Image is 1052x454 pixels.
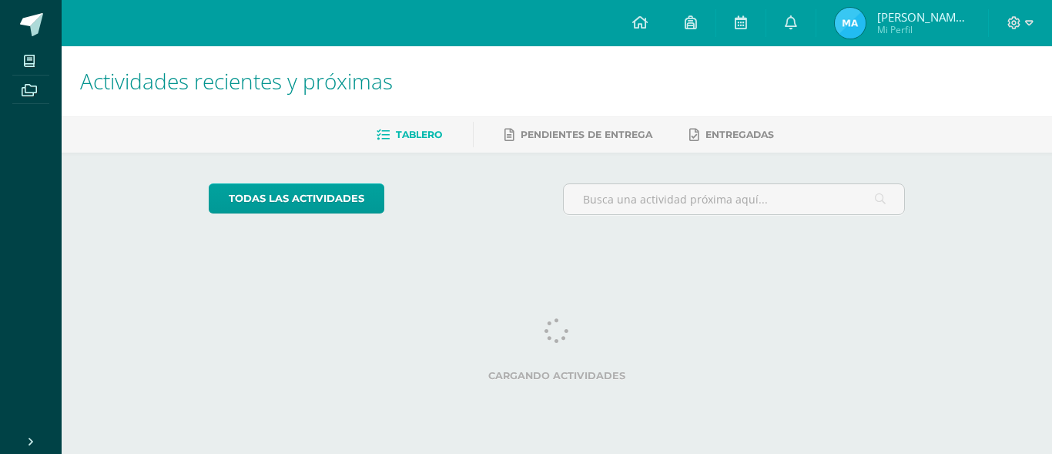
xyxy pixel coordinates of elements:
[521,129,652,140] span: Pendientes de entrega
[396,129,442,140] span: Tablero
[80,66,393,96] span: Actividades recientes y próximas
[209,183,384,214] a: todas las Actividades
[705,129,774,140] span: Entregadas
[504,123,652,147] a: Pendientes de entrega
[377,123,442,147] a: Tablero
[209,370,906,382] label: Cargando actividades
[877,9,970,25] span: [PERSON_NAME] [PERSON_NAME]
[835,8,866,39] img: 70728ac98b36923a54f2feb098b9e3a6.png
[564,184,905,214] input: Busca una actividad próxima aquí...
[689,123,774,147] a: Entregadas
[877,23,970,36] span: Mi Perfil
